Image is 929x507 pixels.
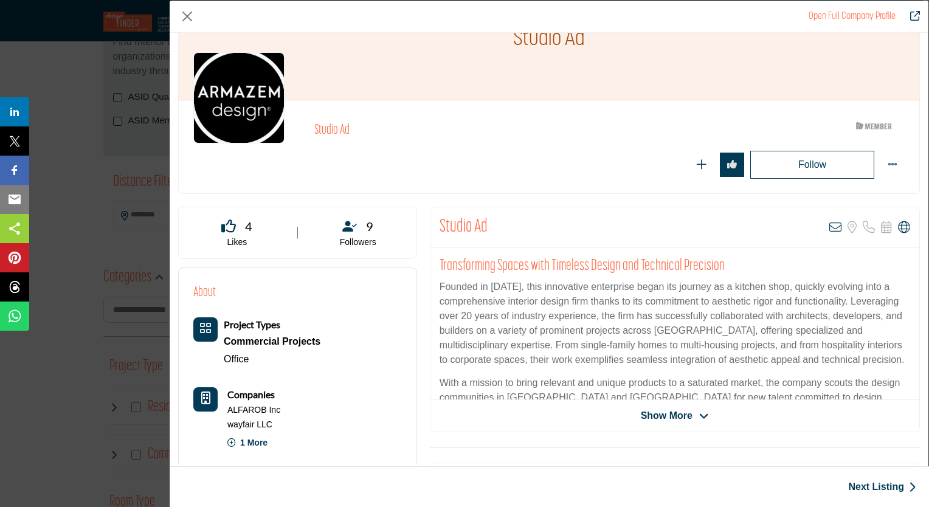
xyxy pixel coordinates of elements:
span: 4 [245,217,252,235]
button: More Options [880,153,905,177]
p: Followers [315,236,401,249]
h2: About [193,283,216,303]
img: studio-ad logo [193,52,285,143]
p: 1 More [227,433,268,458]
a: Office [224,354,249,364]
span: 9 [366,217,373,235]
button: Category Icon [193,317,218,342]
span: Show More [641,409,692,423]
div: Involve the design, construction, or renovation of spaces used for business purposes such as offi... [224,333,320,351]
p: With a mission to bring relevant and unique products to a saturated market, the company scouts th... [440,376,910,492]
a: Commercial Projects [224,333,320,351]
p: Likes [194,236,280,249]
p: Founded in [DATE], this innovative enterprise began its journey as a kitchen shop, quickly evolvi... [440,280,910,367]
a: wayfair LLC [227,419,272,431]
a: Redirect to studio-ad [902,9,920,24]
a: Redirect to studio-ad [809,12,896,21]
h2: Studio Ad [314,123,649,139]
button: Company Icon [193,387,218,412]
button: Close [178,7,196,26]
img: ASID Members [847,119,902,134]
a: Project Types [224,320,280,330]
button: Redirect to login page [689,153,714,177]
h2: Transforming Spaces with Timeless Design and Technical Precision [440,257,910,275]
h2: Studio Ad [440,216,488,238]
a: Next Listing [848,480,916,494]
a: ALFAROB Inc [227,404,280,416]
button: Redirect to login [750,151,874,179]
button: Redirect to login page [720,153,744,177]
b: Companies [227,387,275,402]
b: Project Types [224,319,280,330]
